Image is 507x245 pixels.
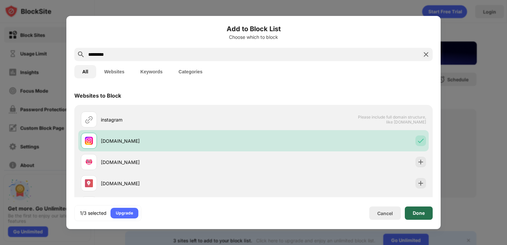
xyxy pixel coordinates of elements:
h6: Add to Block List [74,24,433,34]
img: favicons [85,137,93,145]
img: url.svg [85,116,93,123]
button: All [74,65,96,78]
img: search-close [422,50,430,58]
div: Upgrade [116,210,133,216]
img: search.svg [77,50,85,58]
div: Done [413,210,425,216]
img: favicons [85,179,93,187]
img: favicons [85,158,93,166]
div: [DOMAIN_NAME] [101,159,254,166]
button: Categories [171,65,210,78]
div: Choose which to block [74,35,433,40]
div: Websites to Block [74,92,121,99]
div: [DOMAIN_NAME] [101,137,254,144]
div: 1/3 selected [80,210,107,216]
button: Websites [96,65,132,78]
div: [DOMAIN_NAME] [101,180,254,187]
span: Please include full domain structure, like [DOMAIN_NAME] [358,115,426,124]
div: Cancel [377,210,393,216]
button: Keywords [132,65,171,78]
div: instagram [101,116,254,123]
